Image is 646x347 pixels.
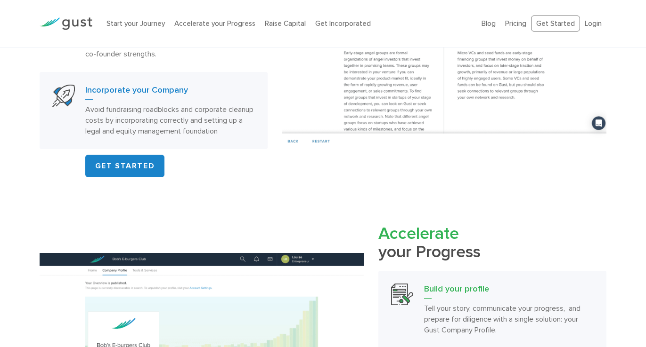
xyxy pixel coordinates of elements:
[40,72,268,149] a: Start Your CompanyIncorporate your CompanyAvoid fundraising roadblocks and corporate cleanup cost...
[315,19,371,28] a: Get Incorporated
[85,104,255,136] p: Avoid fundraising roadblocks and corporate cleanup costs by incorporating correctly and setting u...
[85,85,255,100] h3: Incorporate your Company
[482,19,496,28] a: Blog
[85,155,165,177] a: GET STARTED
[585,19,602,28] a: Login
[378,223,459,244] span: Accelerate
[265,19,306,28] a: Raise Capital
[391,284,413,306] img: Build Your Profile
[52,85,75,107] img: Start Your Company
[424,303,594,335] p: Tell your story, communicate your progress, and prepare for diligence with a single solution: you...
[505,19,526,28] a: Pricing
[174,19,255,28] a: Accelerate your Progress
[424,284,594,299] h3: Build your profile
[378,224,606,261] h2: your Progress
[40,17,92,30] img: Gust Logo
[106,19,165,28] a: Start your Journey
[531,16,580,32] a: Get Started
